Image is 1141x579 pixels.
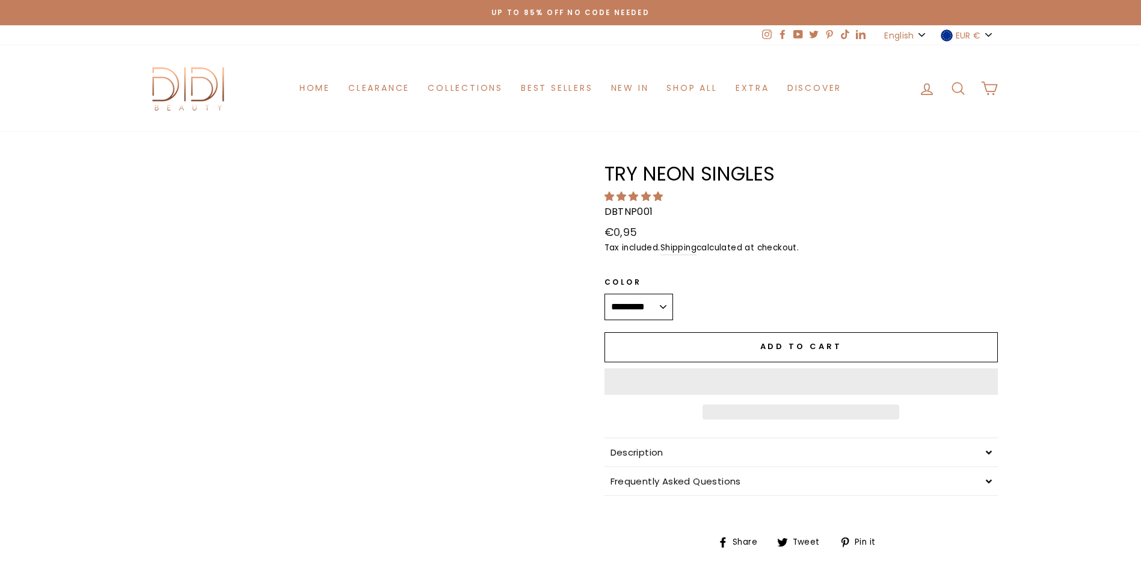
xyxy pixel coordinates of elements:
[604,241,998,255] small: Tax included. calculated at checkout.
[731,536,766,549] span: Share
[339,77,419,99] a: Clearance
[291,77,339,99] a: Home
[791,536,829,549] span: Tweet
[657,77,726,99] a: Shop All
[778,77,850,99] a: Discover
[760,341,842,352] span: Add to cart
[144,63,234,113] img: Didi Beauty Co.
[727,77,778,99] a: Extra
[512,77,602,99] a: Best Sellers
[291,77,850,99] ul: Primary
[956,29,981,42] span: EUR €
[610,475,741,488] span: Frequently Asked Questions
[853,536,884,549] span: Pin it
[419,77,512,99] a: Collections
[884,29,914,42] span: English
[491,8,650,17] span: Up to 85% off NO CODE NEEDED
[604,204,998,220] p: DBTNP001
[604,332,998,362] button: Add to cart
[602,77,658,99] a: New in
[604,190,666,203] span: 4.92 stars
[660,241,697,255] a: Shipping
[604,224,638,240] span: €0,95
[604,164,998,184] h1: Try Neon Singles
[610,446,663,459] span: Description
[604,276,673,288] label: Color
[881,25,930,45] button: English
[937,25,998,45] button: EUR €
